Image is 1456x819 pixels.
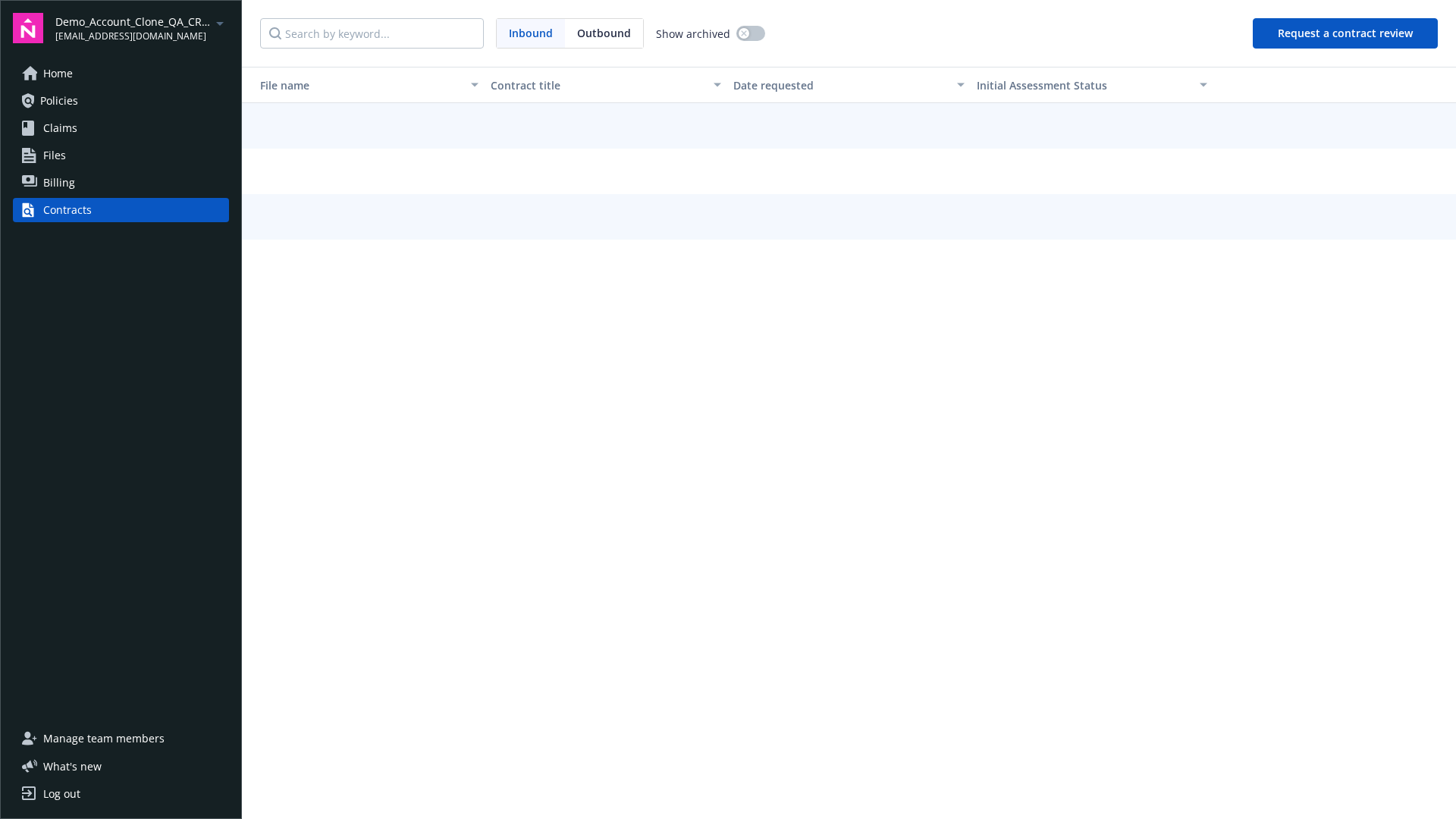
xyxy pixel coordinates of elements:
a: Contracts [13,198,229,222]
span: Initial Assessment Status [977,78,1107,93]
a: Home [13,61,229,86]
img: navigator-logo.svg [13,13,43,43]
button: Date requested [727,67,970,103]
span: Files [43,143,66,168]
div: Date requested [733,77,947,93]
span: Manage team members [43,726,165,751]
span: Billing [43,171,75,195]
span: Home [43,61,73,86]
span: Inbound [497,19,565,48]
button: Contract title [485,67,727,103]
span: Show archived [656,26,730,42]
button: Request a contract review [1253,18,1438,49]
div: Contract title [491,77,704,93]
span: Claims [43,116,77,140]
a: Claims [13,116,229,140]
input: Search by keyword... [260,18,484,49]
a: Manage team members [13,726,229,751]
div: File name [248,77,462,93]
span: Outbound [565,19,643,48]
a: Billing [13,171,229,195]
span: Policies [40,89,78,113]
div: Log out [43,782,80,806]
a: Policies [13,89,229,113]
button: Demo_Account_Clone_QA_CR_Tests_Demo[EMAIL_ADDRESS][DOMAIN_NAME]arrowDropDown [55,13,229,43]
span: Inbound [509,25,553,41]
a: Files [13,143,229,168]
span: Demo_Account_Clone_QA_CR_Tests_Demo [55,14,211,30]
span: [EMAIL_ADDRESS][DOMAIN_NAME] [55,30,211,43]
div: Contracts [43,198,92,222]
div: Toggle SortBy [977,77,1191,93]
button: What's new [13,758,126,774]
div: Toggle SortBy [248,77,462,93]
span: What ' s new [43,758,102,774]
span: Outbound [577,25,631,41]
a: arrowDropDown [211,14,229,32]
